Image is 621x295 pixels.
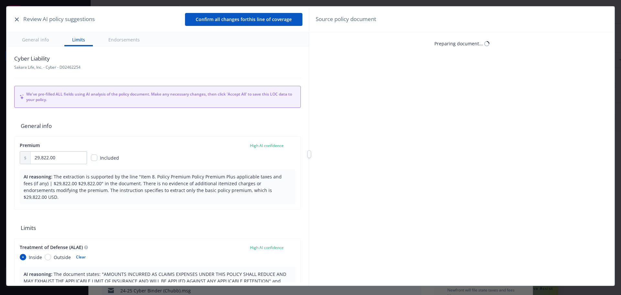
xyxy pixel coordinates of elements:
[185,13,302,26] button: Confirm all changes forthis line of coverage
[26,91,295,102] span: We've pre-filled ALL fields using AI analysis of the policy document. Make any necessary changes,...
[29,254,42,261] span: Inside
[20,142,40,148] span: Premium
[64,32,93,46] button: Limits
[250,143,284,148] span: High AI confidence
[20,244,83,250] span: Treatment of Defense (ALAE)
[14,54,81,63] span: Cyber Liability
[14,64,81,70] span: Sakara Life, Inc. - Cyber - D02462254
[20,254,26,260] input: Inside
[14,116,301,136] span: General info
[24,271,52,277] span: AI reasoning:
[24,174,52,180] span: AI reasoning:
[23,15,95,23] span: Review AI policy suggestions
[434,40,483,47] div: Preparing document...
[250,245,284,250] span: High AI confidence
[72,253,90,262] button: Clear
[14,218,301,238] span: Limits
[45,254,51,260] input: Outside
[24,174,282,200] span: The extraction is supported by the line "Item 8. Policy Premium Policy Premium Plus applicable ta...
[316,15,376,23] span: Source policy document
[100,155,119,161] span: Included
[14,32,57,46] button: General info
[31,152,87,164] input: 0.00
[54,254,71,261] span: Outside
[101,32,147,46] button: Endorsements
